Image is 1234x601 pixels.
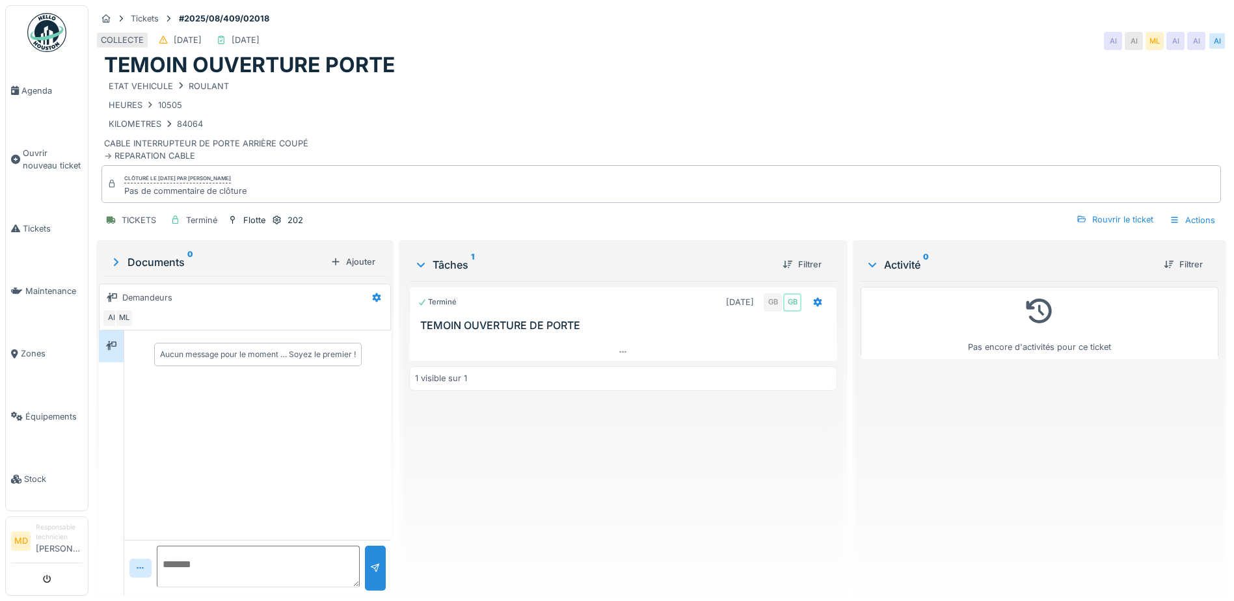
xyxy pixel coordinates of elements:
a: Agenda [6,59,88,122]
span: Équipements [25,410,83,423]
li: [PERSON_NAME] [36,522,83,560]
div: Terminé [418,297,457,308]
div: Actions [1164,211,1221,230]
a: Tickets [6,197,88,260]
div: COLLECTE [101,34,144,46]
a: Zones [6,323,88,385]
div: [DATE] [232,34,260,46]
div: Terminé [186,214,217,226]
a: Équipements [6,385,88,447]
strong: #2025/08/409/02018 [174,12,275,25]
sup: 1 [471,257,474,273]
span: Ouvrir nouveau ticket [23,147,83,172]
div: CABLE INTERRUPTEUR DE PORTE ARRIÈRE COUPÉ -> REPARATION CABLE [104,78,1218,163]
a: Stock [6,448,88,511]
sup: 0 [923,257,929,273]
div: AI [1208,32,1226,50]
span: Maintenance [25,285,83,297]
h3: TEMOIN OUVERTURE DE PORTE [420,319,831,332]
img: Badge_color-CXgf-gQk.svg [27,13,66,52]
div: Clôturé le [DATE] par [PERSON_NAME] [124,174,231,183]
div: Filtrer [777,256,827,273]
div: AI [1166,32,1185,50]
div: Activité [866,257,1153,273]
div: ETAT VEHICULE ROULANT [109,80,229,92]
div: AI [102,309,120,327]
span: Tickets [23,222,83,235]
div: ML [115,309,133,327]
a: MD Responsable technicien[PERSON_NAME] [11,522,83,563]
div: GB [764,293,782,312]
span: Zones [21,347,83,360]
div: Pas de commentaire de clôture [124,185,247,197]
div: AI [1187,32,1205,50]
div: Demandeurs [122,291,172,304]
div: Tickets [131,12,159,25]
h1: TEMOIN OUVERTURE PORTE [104,53,395,77]
div: Rouvrir le ticket [1071,211,1159,228]
div: Aucun message pour le moment … Soyez le premier ! [160,349,356,360]
div: [DATE] [174,34,202,46]
div: 202 [288,214,303,226]
div: GB [783,293,801,312]
div: 1 visible sur 1 [415,372,467,384]
div: ML [1146,32,1164,50]
div: HEURES 10505 [109,99,182,111]
a: Ouvrir nouveau ticket [6,122,88,197]
a: Maintenance [6,260,88,322]
div: KILOMETRES 84064 [109,118,203,130]
div: AI [1104,32,1122,50]
div: Filtrer [1159,256,1208,273]
div: TICKETS [122,214,156,226]
div: Flotte [243,214,265,226]
div: [DATE] [726,296,754,308]
div: Responsable technicien [36,522,83,542]
span: Stock [24,473,83,485]
div: Tâches [414,257,772,273]
sup: 0 [187,254,193,270]
div: Pas encore d'activités pour ce ticket [869,293,1210,353]
span: Agenda [21,85,83,97]
div: Ajouter [325,253,381,271]
li: MD [11,531,31,551]
div: AI [1125,32,1143,50]
div: Documents [109,254,325,270]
